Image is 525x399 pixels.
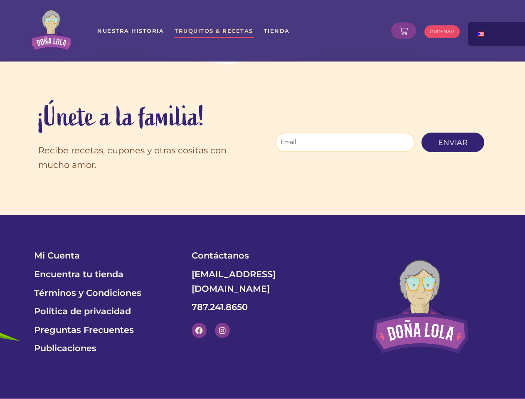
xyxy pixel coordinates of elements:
[34,323,134,337] span: Preguntas Frecuentes
[438,139,468,146] span: Enviar
[34,286,175,300] a: Términos y Condiciones
[97,23,385,38] nav: Menu
[430,30,454,34] span: ORDENAR
[477,32,484,37] img: Spanish
[192,300,248,315] span: 787.241.8650
[34,323,175,337] a: Preguntas Frecuentes
[192,267,333,296] a: [EMAIL_ADDRESS][DOMAIN_NAME]
[38,143,250,172] p: Recibe recetas, cupones y otras cositas con mucho amor.
[34,249,175,263] a: Mi Cuenta
[424,25,460,38] a: ORDENAR
[174,23,254,38] a: Truquitos & Recetas
[275,133,415,153] input: Email
[34,286,141,300] span: Términos y Condiciones
[34,304,175,319] a: Política de privacidad
[421,133,484,152] button: Enviar
[34,249,80,263] span: Mi Cuenta
[34,341,175,356] a: Publicaciones
[34,267,175,282] a: Encuentra tu tienda
[38,99,250,135] h3: ¡Únete a la familia!
[97,23,164,38] a: Nuestra Historia
[34,341,96,356] span: Publicaciones
[34,267,123,282] span: Encuentra tu tienda
[192,249,333,263] a: Contáctanos
[192,249,249,263] span: Contáctanos
[264,23,290,38] a: Tienda
[192,300,333,315] a: 787.241.8650
[34,304,131,319] span: Política de privacidad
